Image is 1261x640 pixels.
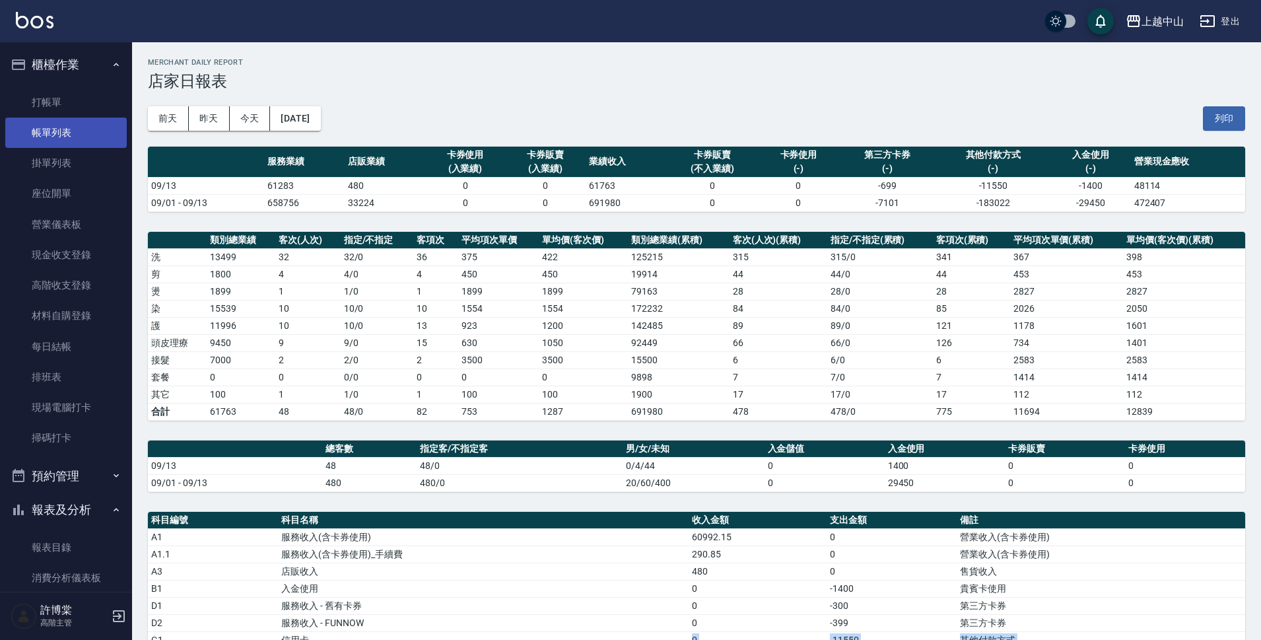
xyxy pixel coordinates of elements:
td: 9 / 0 [341,334,414,351]
button: 預約管理 [5,459,127,493]
td: 7 [730,369,827,386]
th: 科目名稱 [278,512,689,529]
div: 卡券使用 [762,148,836,162]
td: 480 [689,563,827,580]
th: 收入金額 [689,512,827,529]
td: 12839 [1123,403,1245,420]
td: 服務收入 - 舊有卡券 [278,597,689,614]
td: 112 [1010,386,1124,403]
td: 478/0 [827,403,933,420]
td: 6 [933,351,1010,369]
td: 0 [689,597,827,614]
td: 9450 [207,334,275,351]
td: 44 / 0 [827,266,933,283]
td: 33224 [345,194,425,211]
td: 753 [458,403,539,420]
td: 480 [345,177,425,194]
th: 指定/不指定(累積) [827,232,933,249]
td: 1899 [458,283,539,300]
td: 28 [730,283,827,300]
button: [DATE] [270,106,320,131]
td: 453 [1123,266,1245,283]
td: D2 [148,614,278,631]
button: 前天 [148,106,189,131]
td: 營業收入(含卡券使用) [957,546,1245,563]
th: 營業現金應收 [1131,147,1245,178]
td: 367 [1010,248,1124,266]
a: 打帳單 [5,87,127,118]
a: 高階收支登錄 [5,270,127,301]
td: 1401 [1123,334,1245,351]
td: 453 [1010,266,1124,283]
td: 4 [413,266,458,283]
td: 32 / 0 [341,248,414,266]
td: 服務收入(含卡券使用) [278,528,689,546]
td: 100 [207,386,275,403]
button: 報表及分析 [5,493,127,527]
td: -11550 [936,177,1050,194]
td: 10 [413,300,458,317]
td: 9 [275,334,341,351]
a: 營業儀表板 [5,209,127,240]
td: 32 [275,248,341,266]
td: 290.85 [689,546,827,563]
td: -1400 [827,580,957,597]
div: (不入業績) [669,162,755,176]
td: 10 / 0 [341,317,414,334]
td: 2026 [1010,300,1124,317]
td: 1200 [539,317,628,334]
td: 0/4/44 [623,457,765,474]
td: 0 [1125,474,1245,491]
td: 7000 [207,351,275,369]
td: 4 / 0 [341,266,414,283]
td: 48/0 [341,403,414,420]
td: 10 [275,317,341,334]
td: 630 [458,334,539,351]
td: 82 [413,403,458,420]
table: a dense table [148,441,1245,492]
td: 09/13 [148,177,264,194]
a: 現金收支登錄 [5,240,127,270]
th: 單均價(客次價)(累積) [1123,232,1245,249]
td: 29450 [885,474,1005,491]
td: 營業收入(含卡券使用) [957,528,1245,546]
td: 0 / 0 [341,369,414,386]
td: 9898 [628,369,729,386]
td: 1800 [207,266,275,283]
td: 1414 [1010,369,1124,386]
td: -183022 [936,194,1050,211]
td: 1900 [628,386,729,403]
td: 89 / 0 [827,317,933,334]
td: 0 [1125,457,1245,474]
td: 染 [148,300,207,317]
td: 0 [689,580,827,597]
td: 2 [275,351,341,369]
a: 現場電腦打卡 [5,392,127,423]
button: 登出 [1194,9,1245,34]
td: 28 [933,283,1010,300]
td: B1 [148,580,278,597]
a: 每日結帳 [5,332,127,362]
td: 478 [730,403,827,420]
td: 0 [505,177,586,194]
td: 2 [413,351,458,369]
th: 客次(人次)(累積) [730,232,827,249]
div: 卡券使用 [428,148,502,162]
div: (-) [762,162,836,176]
div: 卡券販賣 [508,148,582,162]
td: 0 [458,369,539,386]
td: 0 [425,194,506,211]
td: 0 [759,177,839,194]
td: 頭皮理療 [148,334,207,351]
table: a dense table [148,232,1245,421]
td: 48114 [1131,177,1245,194]
td: 合計 [148,403,207,420]
td: 125215 [628,248,729,266]
td: 6 [730,351,827,369]
td: 61283 [264,177,345,194]
td: 0 [413,369,458,386]
td: 44 [730,266,827,283]
td: -300 [827,597,957,614]
td: 1899 [539,283,628,300]
td: 13 [413,317,458,334]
